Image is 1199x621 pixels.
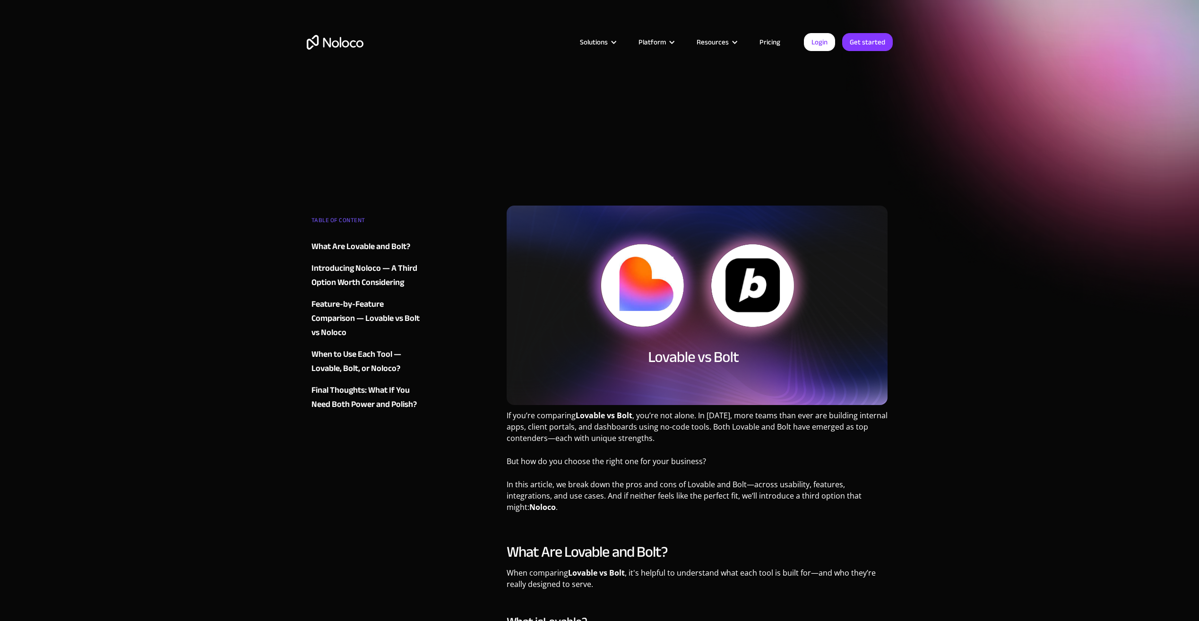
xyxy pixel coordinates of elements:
[580,36,608,48] div: Solutions
[311,261,426,290] a: Introducing Noloco — A Third Option Worth Considering
[507,479,888,520] p: In this article, we break down the pros and cons of Lovable and Bolt—across usability, features, ...
[748,36,792,48] a: Pricing
[311,383,426,412] a: Final Thoughts: What If You Need Both Power and Polish?
[307,35,363,50] a: home
[529,502,556,512] strong: Noloco
[638,36,666,48] div: Platform
[576,410,632,421] strong: Lovable vs Bolt
[311,297,426,340] a: Feature-by-Feature Comparison — Lovable vs Bolt vs Noloco
[568,568,625,578] strong: Lovable vs Bolt
[507,410,888,451] p: If you’re comparing , you’re not alone. In [DATE], more teams than ever are building internal app...
[311,347,426,376] a: When to Use Each Tool — Lovable, Bolt, or Noloco?
[311,213,426,232] div: TABLE OF CONTENT
[697,36,729,48] div: Resources
[685,36,748,48] div: Resources
[842,33,893,51] a: Get started
[568,36,627,48] div: Solutions
[311,240,410,254] div: What Are Lovable and Bolt?
[804,33,835,51] a: Login
[627,36,685,48] div: Platform
[507,456,888,474] p: But how do you choose the right one for your business?
[507,543,888,561] h2: What Are Lovable and Bolt?
[311,240,426,254] a: What Are Lovable and Bolt?
[507,567,888,597] p: When comparing , it's helpful to understand what each tool is built for—and who they’re really de...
